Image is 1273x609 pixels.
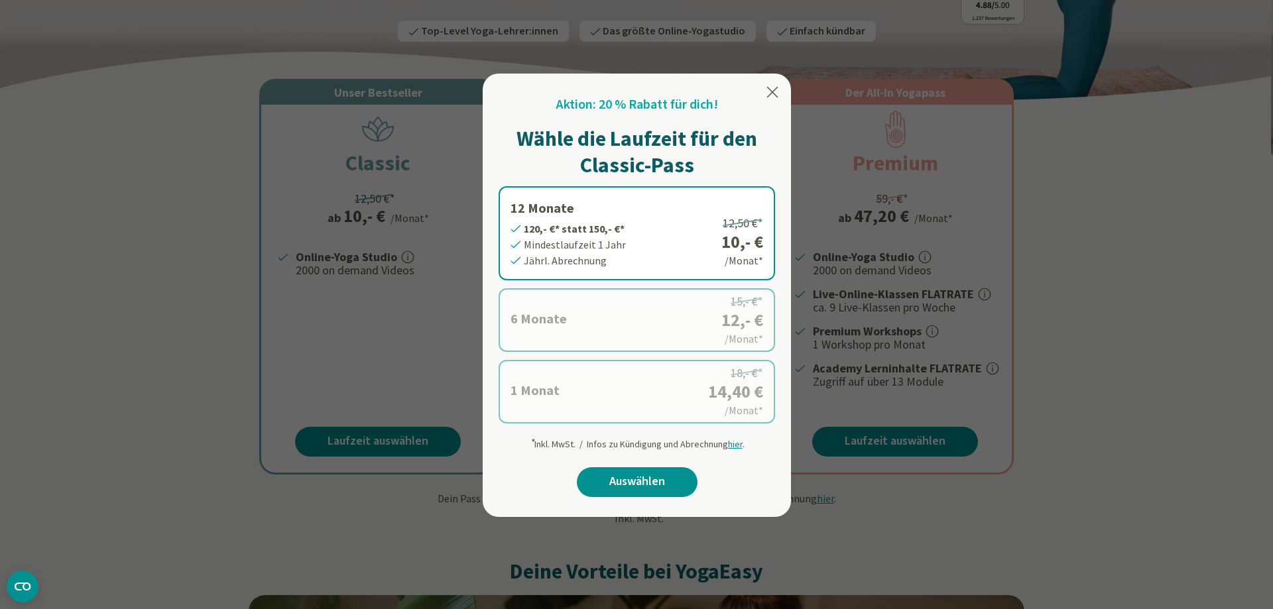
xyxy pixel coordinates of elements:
h1: Wähle die Laufzeit für den Classic-Pass [499,125,775,178]
span: hier [728,438,743,450]
a: Auswählen [577,467,697,497]
button: CMP-Widget öffnen [7,571,38,602]
div: Inkl. MwSt. / Infos zu Kündigung und Abrechnung . [530,431,745,451]
h2: Aktion: 20 % Rabatt für dich! [556,95,718,115]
